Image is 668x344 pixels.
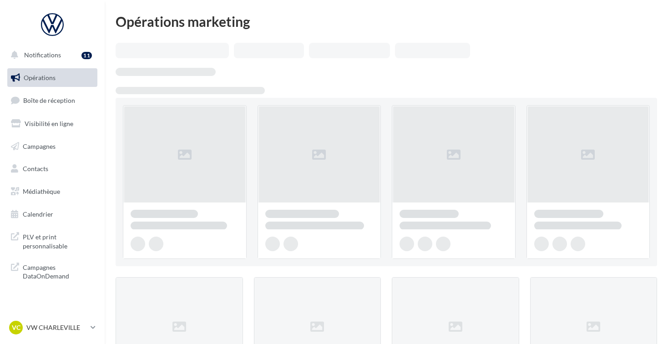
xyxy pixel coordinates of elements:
p: VW CHARLEVILLE [26,323,87,332]
a: Calendrier [5,205,99,224]
span: Campagnes DataOnDemand [23,261,94,281]
span: Opérations [24,74,56,81]
span: Calendrier [23,210,53,218]
a: Visibilité en ligne [5,114,99,133]
div: Opérations marketing [116,15,657,28]
span: PLV et print personnalisable [23,231,94,250]
a: Contacts [5,159,99,178]
a: PLV et print personnalisable [5,227,99,254]
a: Boîte de réception [5,91,99,110]
span: Visibilité en ligne [25,120,73,127]
a: VC VW CHARLEVILLE [7,319,97,336]
a: Campagnes [5,137,99,156]
button: Notifications 11 [5,46,96,65]
span: Campagnes [23,142,56,150]
div: 11 [81,52,92,59]
a: Campagnes DataOnDemand [5,258,99,284]
a: Opérations [5,68,99,87]
span: Contacts [23,165,48,172]
span: Notifications [24,51,61,59]
a: Médiathèque [5,182,99,201]
span: VC [12,323,20,332]
span: Médiathèque [23,187,60,195]
span: Boîte de réception [23,96,75,104]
